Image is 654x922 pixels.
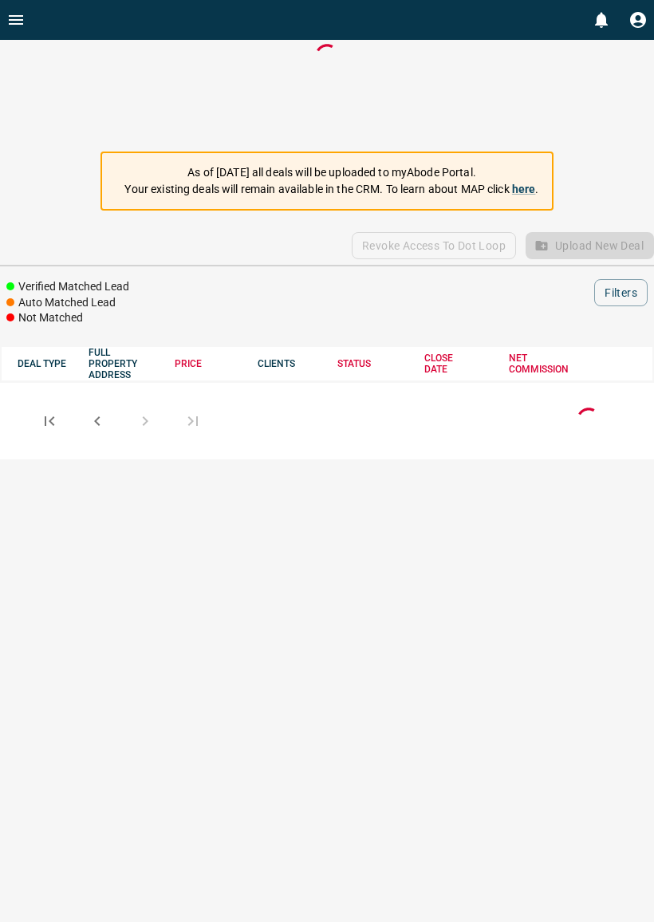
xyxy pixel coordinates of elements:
[594,279,648,306] button: Filters
[89,347,159,380] div: FULL PROPERTY ADDRESS
[311,40,343,136] div: Loading
[6,310,129,326] li: Not Matched
[622,4,654,36] button: Profile
[124,164,538,181] p: As of [DATE] all deals will be uploaded to myAbode Portal.
[573,404,605,438] div: Loading
[509,353,596,375] div: NET COMMISSION
[124,181,538,198] p: Your existing deals will remain available in the CRM. To learn about MAP click .
[6,295,129,311] li: Auto Matched Lead
[512,183,536,195] a: here
[175,358,242,369] div: PRICE
[18,358,73,369] div: DEAL TYPE
[337,358,408,369] div: STATUS
[424,353,492,375] div: CLOSE DATE
[6,279,129,295] li: Verified Matched Lead
[258,358,321,369] div: CLIENTS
